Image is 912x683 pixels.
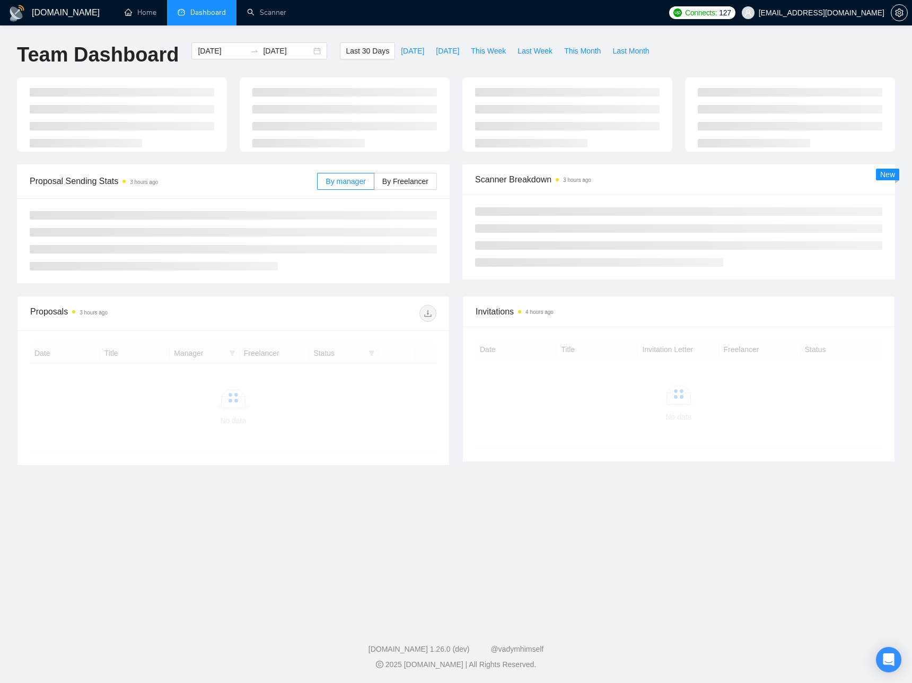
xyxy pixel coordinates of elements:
[475,173,882,186] span: Scanner Breakdown
[8,5,25,22] img: logo
[471,45,506,57] span: This Week
[891,8,907,17] span: setting
[891,4,908,21] button: setting
[326,177,365,186] span: By manager
[190,8,226,17] span: Dashboard
[250,47,259,55] span: to
[250,47,259,55] span: swap-right
[525,309,554,315] time: 4 hours ago
[673,8,682,17] img: upwork-logo.png
[401,45,424,57] span: [DATE]
[125,8,156,17] a: homeHome
[369,645,470,653] a: [DOMAIN_NAME] 1.26.0 (dev)
[880,170,895,179] span: New
[564,45,601,57] span: This Month
[17,42,179,67] h1: Team Dashboard
[490,645,543,653] a: @vadymhimself
[465,42,512,59] button: This Week
[430,42,465,59] button: [DATE]
[30,174,317,188] span: Proposal Sending Stats
[247,8,286,17] a: searchScanner
[395,42,430,59] button: [DATE]
[30,305,233,322] div: Proposals
[376,661,383,668] span: copyright
[340,42,395,59] button: Last 30 Days
[178,8,185,16] span: dashboard
[476,305,882,318] span: Invitations
[8,659,904,670] div: 2025 [DOMAIN_NAME] | All Rights Reserved.
[719,7,731,19] span: 127
[130,179,158,185] time: 3 hours ago
[891,8,908,17] a: setting
[80,310,108,316] time: 3 hours ago
[382,177,428,186] span: By Freelancer
[263,45,311,57] input: End date
[346,45,389,57] span: Last 30 Days
[198,45,246,57] input: Start date
[612,45,649,57] span: Last Month
[607,42,655,59] button: Last Month
[685,7,717,19] span: Connects:
[512,42,558,59] button: Last Week
[876,647,901,672] div: Open Intercom Messenger
[563,177,591,183] time: 3 hours ago
[518,45,553,57] span: Last Week
[744,9,752,16] span: user
[436,45,459,57] span: [DATE]
[558,42,607,59] button: This Month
